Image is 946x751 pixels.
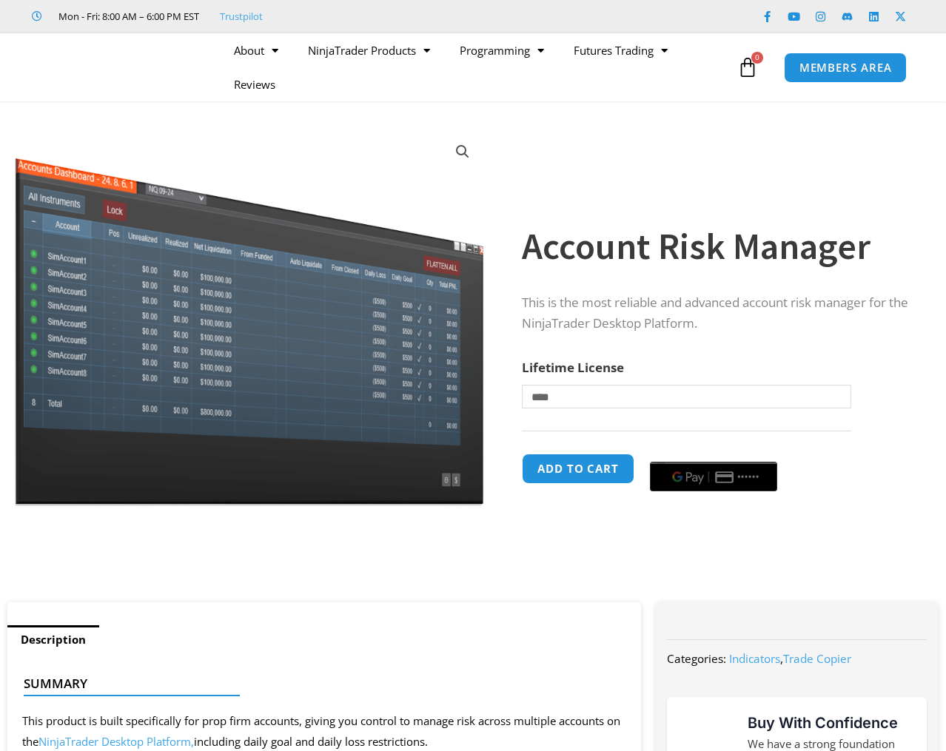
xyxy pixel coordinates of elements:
[729,651,851,666] span: ,
[219,33,293,67] a: About
[24,676,613,691] h4: Summary
[783,651,851,666] a: Trade Copier
[751,52,763,64] span: 0
[11,127,487,506] img: Screenshot 2024-08-26 15462845454
[737,472,759,482] text: ••••••
[650,462,777,491] button: Buy with GPay
[34,41,193,94] img: LogoAI | Affordable Indicators – NinjaTrader
[449,138,476,165] a: View full-screen image gallery
[522,454,634,484] button: Add to cart
[729,651,780,666] a: Indicators
[445,33,559,67] a: Programming
[715,46,780,89] a: 0
[784,53,908,83] a: MEMBERS AREA
[522,359,624,376] label: Lifetime License
[38,734,194,749] a: NinjaTrader Desktop Platform,
[220,7,263,25] a: Trustpilot
[293,33,445,67] a: NinjaTrader Products
[55,7,199,25] span: Mon - Fri: 8:00 AM – 6:00 PM EST
[667,651,726,666] span: Categories:
[647,451,780,453] iframe: Secure payment input frame
[799,62,892,73] span: MEMBERS AREA
[522,292,909,335] p: This is the most reliable and advanced account risk manager for the NinjaTrader Desktop Platform.
[559,33,682,67] a: Futures Trading
[219,33,734,101] nav: Menu
[219,67,290,101] a: Reviews
[522,220,909,272] h1: Account Risk Manager
[7,625,99,654] a: Description
[748,712,912,734] h3: Buy With Confidence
